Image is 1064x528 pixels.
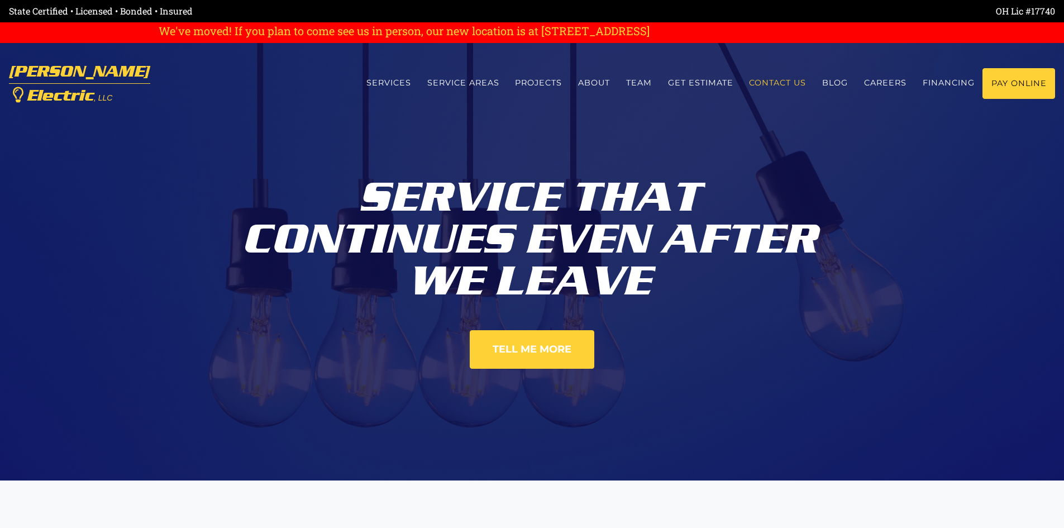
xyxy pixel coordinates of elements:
[914,68,982,98] a: Financing
[222,168,842,302] div: Service That Continues Even After We Leave
[982,68,1055,99] a: Pay Online
[570,68,618,98] a: About
[419,68,507,98] a: Service Areas
[856,68,915,98] a: Careers
[660,68,741,98] a: Get estimate
[358,68,419,98] a: Services
[532,4,1056,18] div: OH Lic #17740
[9,4,532,18] div: State Certified • Licensed • Bonded • Insured
[814,68,856,98] a: Blog
[618,68,660,98] a: Team
[94,93,112,102] span: , LLC
[507,68,570,98] a: Projects
[741,68,814,98] a: Contact us
[470,330,594,369] a: Tell Me More
[9,57,150,110] a: [PERSON_NAME] Electric, LLC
